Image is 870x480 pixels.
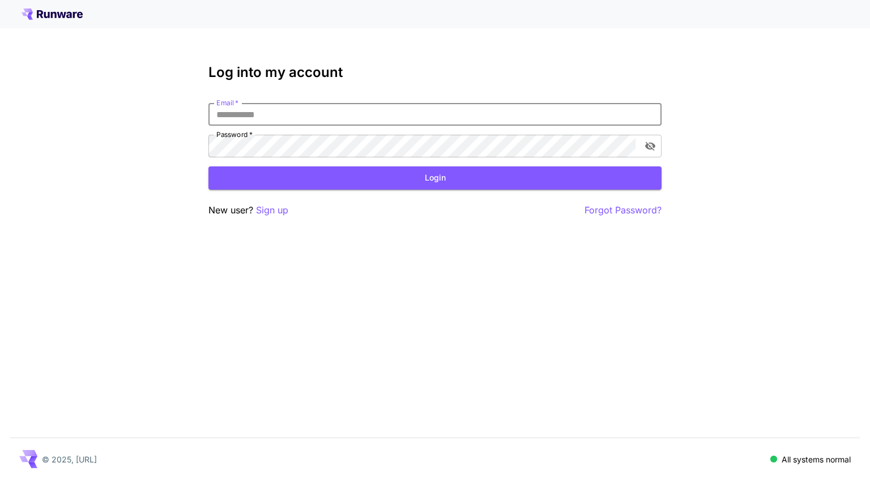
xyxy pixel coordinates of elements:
[208,166,662,190] button: Login
[208,65,662,80] h3: Log into my account
[216,98,238,108] label: Email
[208,203,288,217] p: New user?
[585,203,662,217] button: Forgot Password?
[42,453,97,465] p: © 2025, [URL]
[256,203,288,217] button: Sign up
[640,136,660,156] button: toggle password visibility
[782,453,851,465] p: All systems normal
[216,130,253,139] label: Password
